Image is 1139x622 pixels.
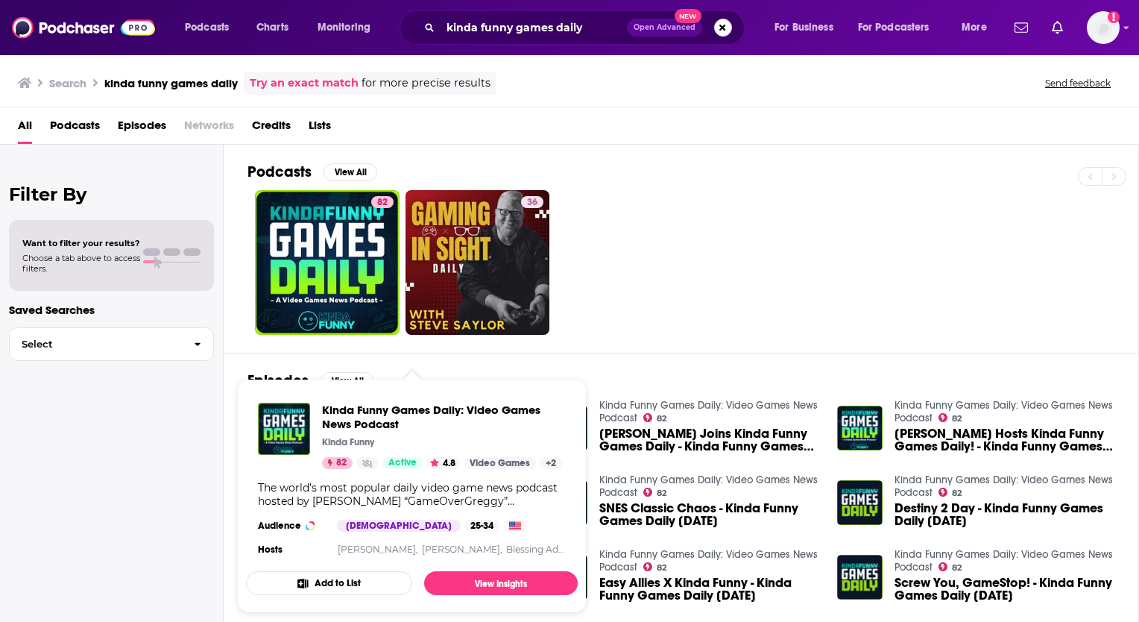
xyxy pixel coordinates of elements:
a: Screw You, GameStop! - Kinda Funny Games Daily 03.20.20 [895,577,1114,602]
div: [DEMOGRAPHIC_DATA] [337,520,461,532]
button: Show profile menu [1087,11,1120,44]
a: Kinda Funny Games Daily: Video Games News Podcast [895,399,1113,424]
button: open menu [307,16,390,40]
div: The world’s most popular daily video game news podcast hosted by [PERSON_NAME] “GameOverGreggy” [... [258,481,566,508]
span: For Business [774,17,833,38]
button: open menu [764,16,852,40]
a: 82 [371,196,394,208]
button: open menu [951,16,1006,40]
a: Blessing Adeoye [506,544,580,555]
a: Kinda Funny Games Daily: Video Games News Podcast [599,399,818,424]
input: Search podcasts, credits, & more... [441,16,627,40]
a: Charts [247,16,297,40]
a: Kinda Funny Games Daily: Video Games News Podcast [322,403,566,431]
span: Select [10,339,182,349]
button: open menu [848,16,951,40]
img: Kinda Funny Games Daily: Video Games News Podcast [258,403,310,455]
img: Podchaser - Follow, Share and Rate Podcasts [12,13,155,42]
h2: Podcasts [247,163,312,181]
span: Charts [256,17,288,38]
h2: Filter By [9,183,214,205]
a: 82 [938,413,962,422]
img: Screw You, GameStop! - Kinda Funny Games Daily 03.20.20 [837,555,883,600]
a: Kinda Funny Games Daily: Video Games News Podcast [599,474,818,499]
button: Select [9,327,214,361]
span: Destiny 2 Day - Kinda Funny Games Daily [DATE] [895,502,1114,527]
span: New [675,9,701,23]
span: 82 [657,565,666,571]
a: 82 [938,488,962,497]
a: 36 [521,196,543,208]
a: Show notifications dropdown [1009,15,1034,40]
a: Podcasts [50,113,100,144]
a: View Insights [424,571,578,595]
span: Active [388,456,417,471]
a: Kinda Funny Games Daily: Video Games News Podcast [895,474,1113,499]
span: Podcasts [185,17,229,38]
div: Search podcasts, credits, & more... [414,10,759,45]
button: Send feedback [1041,77,1115,89]
span: Monitoring [318,17,370,38]
p: Saved Searches [9,303,214,317]
a: Active [382,457,423,469]
span: 82 [952,565,962,571]
span: Credits [252,113,291,144]
span: Screw You, GameStop! - Kinda Funny Games Daily [DATE] [895,577,1114,602]
span: Easy Allies X Kinda Funny - Kinda Funny Games Daily [DATE] [599,577,819,602]
span: for more precise results [362,75,490,92]
span: 36 [527,195,537,210]
a: Destiny 2 Day - Kinda Funny Games Daily 09.06.17 [895,502,1114,527]
a: 82 [643,562,666,571]
a: Kinda Funny Games Daily: Video Games News Podcast [895,548,1113,574]
svg: Add a profile image [1108,11,1120,23]
a: 82 [255,190,400,335]
a: 82 [938,562,962,571]
a: 36 [406,190,550,335]
h3: Search [49,76,86,90]
span: For Podcasters [858,17,930,38]
button: Add to List [246,571,412,595]
a: All [18,113,32,144]
span: 82 [336,456,347,471]
a: [PERSON_NAME], [422,544,502,555]
a: 82 [643,413,666,422]
span: 82 [952,490,962,497]
a: Easy Allies X Kinda Funny - Kinda Funny Games Daily 03.23.18 [599,577,819,602]
h3: kinda funny games daily [104,76,238,90]
button: open menu [174,16,248,40]
img: Samoa Joe Hosts Kinda Funny Games Daily! - Kinda Funny Games Daily 03.10.22 [837,406,883,451]
button: 4.8 [426,457,460,469]
button: View All [324,163,377,181]
span: Logged in as ShoutComms [1087,11,1120,44]
a: +2 [540,457,562,469]
img: Destiny 2 Day - Kinda Funny Games Daily 09.06.17 [837,480,883,526]
a: Episodes [118,113,166,144]
h3: Audience [258,520,325,532]
span: 82 [657,415,666,422]
a: Jared Petty Joins Kinda Funny Games Daily - Kinda Funny Games Daily 02.19.18 [599,427,819,453]
img: User Profile [1087,11,1120,44]
span: 82 [377,195,388,210]
a: Kinda Funny Games Daily: Video Games News Podcast [599,548,818,574]
a: PodcastsView All [247,163,377,181]
span: [PERSON_NAME] Joins Kinda Funny Games Daily - Kinda Funny Games Daily [DATE] [599,427,819,453]
span: SNES Classic Chaos - Kinda Funny Games Daily [DATE] [599,502,819,527]
a: Samoa Joe Hosts Kinda Funny Games Daily! - Kinda Funny Games Daily 03.10.22 [895,427,1114,453]
span: Open Advanced [634,24,695,31]
span: Want to filter your results? [22,238,140,248]
span: [PERSON_NAME] Hosts Kinda Funny Games Daily! - Kinda Funny Games Daily [DATE] [895,427,1114,453]
a: 82 [643,488,666,497]
a: [PERSON_NAME], [338,544,418,555]
a: Lists [309,113,331,144]
span: More [962,17,987,38]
